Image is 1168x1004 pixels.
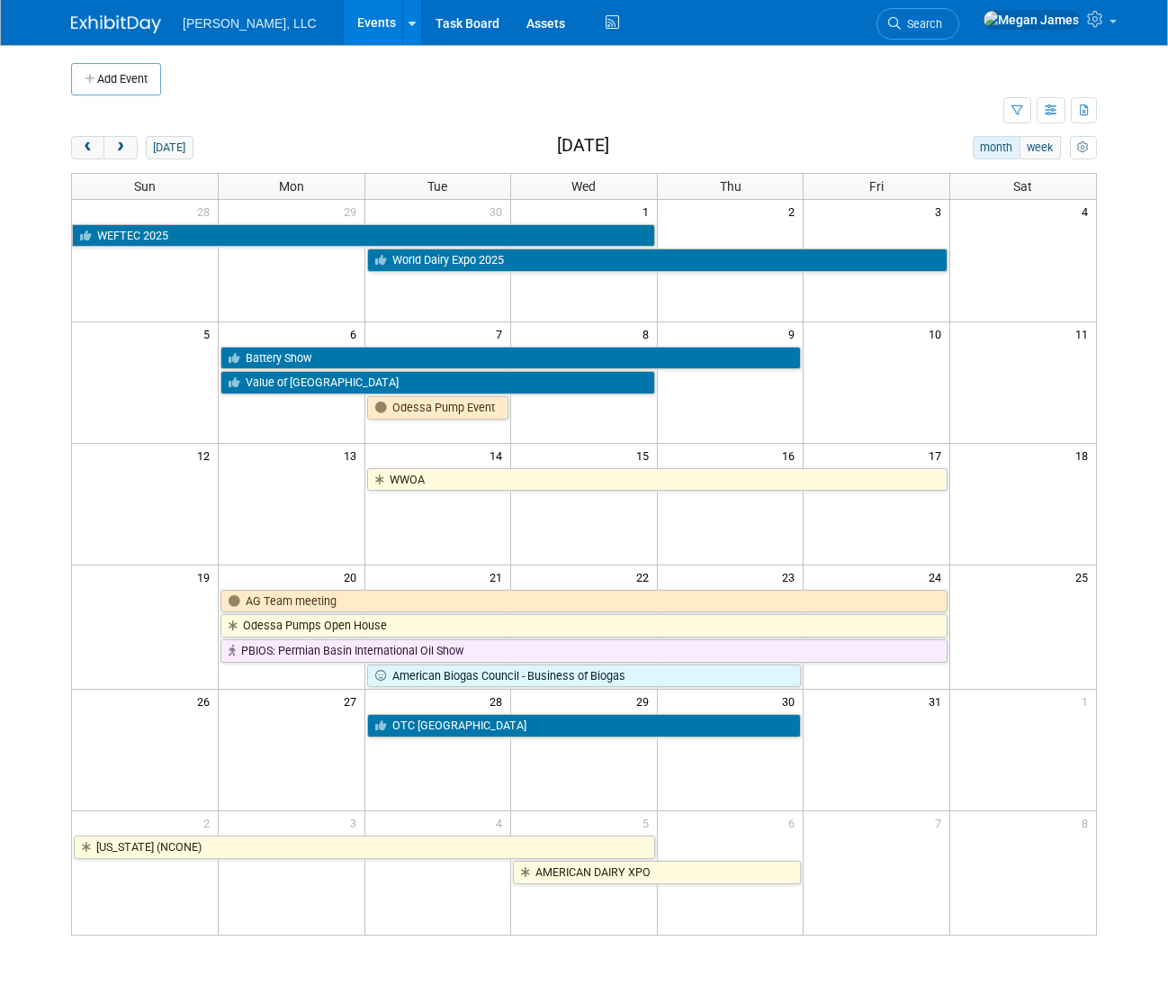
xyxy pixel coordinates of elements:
span: 25 [1074,565,1096,588]
button: Add Event [71,63,161,95]
span: 1 [641,200,657,222]
a: AMERICAN DAIRY XPO [513,861,801,884]
span: 13 [342,444,364,466]
button: week [1020,136,1061,159]
h2: [DATE] [557,136,609,156]
a: OTC [GEOGRAPHIC_DATA] [367,714,802,737]
span: Mon [279,179,304,194]
span: 6 [348,322,364,345]
a: Odessa Pump Event [367,396,509,420]
button: [DATE] [146,136,193,159]
span: Tue [427,179,447,194]
a: PBIOS: Permian Basin International Oil Show [220,639,948,663]
span: 17 [927,444,949,466]
button: myCustomButton [1070,136,1097,159]
span: 30 [488,200,510,222]
span: 10 [927,322,949,345]
img: Megan James [983,10,1080,30]
span: Thu [720,179,741,194]
span: 3 [933,200,949,222]
a: Odessa Pumps Open House [220,614,948,638]
span: 29 [634,690,657,712]
span: 11 [1074,322,1096,345]
span: 26 [195,690,218,712]
span: 5 [202,322,218,345]
span: 23 [780,565,803,588]
span: 24 [927,565,949,588]
button: next [103,136,137,159]
a: AG Team meeting [220,590,948,613]
span: 7 [933,811,949,834]
span: 18 [1074,444,1096,466]
span: 20 [342,565,364,588]
span: Sun [134,179,156,194]
span: Fri [869,179,884,194]
span: 27 [342,690,364,712]
span: 5 [641,811,657,834]
a: WEFTEC 2025 [72,224,655,248]
span: 28 [488,690,510,712]
span: 8 [641,322,657,345]
i: Personalize Calendar [1077,142,1089,154]
a: WWOA [367,468,948,492]
button: month [973,136,1020,159]
img: ExhibitDay [71,15,161,33]
span: 14 [488,444,510,466]
span: 1 [1080,690,1096,712]
span: Wed [571,179,596,194]
span: 16 [780,444,803,466]
span: 30 [780,690,803,712]
span: 21 [488,565,510,588]
button: prev [71,136,104,159]
span: 2 [202,811,218,834]
span: 15 [634,444,657,466]
span: 12 [195,444,218,466]
a: World Dairy Expo 2025 [367,249,948,272]
span: 4 [494,811,510,834]
span: Sat [1013,179,1032,194]
span: 22 [634,565,657,588]
a: Battery Show [220,347,801,370]
a: Value of [GEOGRAPHIC_DATA] [220,371,655,394]
span: 7 [494,322,510,345]
span: [PERSON_NAME], LLC [183,16,317,31]
span: 2 [786,200,803,222]
span: 29 [342,200,364,222]
span: 19 [195,565,218,588]
span: 9 [786,322,803,345]
span: 4 [1080,200,1096,222]
span: 6 [786,811,803,834]
span: Search [901,17,942,31]
a: Search [876,8,959,40]
a: [US_STATE] (NCONE) [74,836,655,859]
span: 3 [348,811,364,834]
a: American Biogas Council - Business of Biogas [367,665,802,688]
span: 28 [195,200,218,222]
span: 8 [1080,811,1096,834]
span: 31 [927,690,949,712]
